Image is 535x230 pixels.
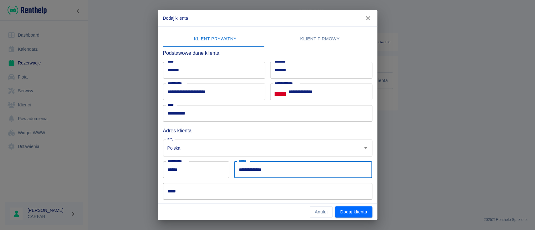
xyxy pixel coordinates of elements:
h6: Podstawowe dane klienta [163,49,372,57]
label: Kraj [167,137,173,141]
button: Klient firmowy [268,32,372,47]
h6: Adres klienta [163,127,372,135]
button: Otwórz [361,144,370,152]
div: lab API tabs example [163,32,372,47]
button: Klient prywatny [163,32,268,47]
button: Dodaj klienta [335,206,372,218]
h2: Dodaj klienta [158,10,377,26]
button: Anuluj [310,206,333,218]
button: Select country [275,87,286,97]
